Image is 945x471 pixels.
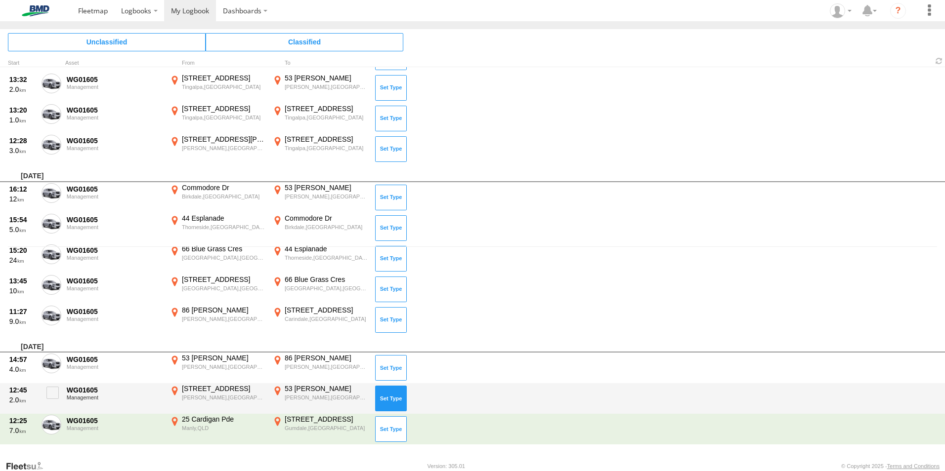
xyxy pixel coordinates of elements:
[182,384,265,393] div: [STREET_ADDRESS]
[933,56,945,66] span: Refresh
[182,74,265,82] div: [STREET_ADDRESS]
[67,115,163,120] div: Management
[182,183,265,192] div: Commodore Dr
[887,463,940,469] a: Terms and Conditions
[285,415,368,424] div: [STREET_ADDRESS]
[182,415,265,424] div: 25 Cardigan Pde
[285,135,368,144] div: [STREET_ADDRESS]
[182,315,265,322] div: [PERSON_NAME],[GEOGRAPHIC_DATA]
[67,194,163,199] div: Management
[9,195,36,203] div: 12
[67,106,163,115] div: WG01605
[67,307,163,316] div: WG01605
[67,425,163,431] div: Management
[168,74,267,102] label: Click to View Event Location
[182,244,265,253] div: 66 Blue Grass Cres
[271,74,370,102] label: Click to View Event Location
[271,306,370,334] label: Click to View Event Location
[168,275,267,304] label: Click to View Event Location
[9,386,36,394] div: 12:45
[271,415,370,443] label: Click to View Event Location
[168,214,267,242] label: Click to View Event Location
[206,33,403,51] span: Click to view Classified Trips
[67,136,163,145] div: WG01605
[271,214,370,242] label: Click to View Event Location
[285,114,368,121] div: Tingalpa,[GEOGRAPHIC_DATA]
[182,394,265,401] div: [PERSON_NAME],[GEOGRAPHIC_DATA]
[9,286,36,295] div: 10
[182,193,265,200] div: Birkdale,[GEOGRAPHIC_DATA]
[67,224,163,230] div: Management
[375,416,407,442] button: Click to Set
[67,386,163,394] div: WG01605
[285,183,368,192] div: 53 [PERSON_NAME]
[67,364,163,370] div: Management
[285,254,368,261] div: Thorneside,[GEOGRAPHIC_DATA]
[285,394,368,401] div: [PERSON_NAME],[GEOGRAPHIC_DATA]
[9,136,36,145] div: 12:28
[67,316,163,322] div: Management
[182,353,265,362] div: 53 [PERSON_NAME]
[9,416,36,425] div: 12:25
[67,145,163,151] div: Management
[9,246,36,255] div: 15:20
[168,104,267,133] label: Click to View Event Location
[65,61,164,66] div: Asset
[271,135,370,163] label: Click to View Event Location
[271,104,370,133] label: Click to View Event Location
[271,384,370,413] label: Click to View Event Location
[168,183,267,212] label: Click to View Event Location
[182,83,265,90] div: Tingalpa,[GEOGRAPHIC_DATA]
[182,254,265,261] div: [GEOGRAPHIC_DATA],[GEOGRAPHIC_DATA]
[67,215,163,224] div: WG01605
[375,136,407,162] button: Click to Set
[9,85,36,94] div: 2.0
[428,463,465,469] div: Version: 305.01
[271,183,370,212] label: Click to View Event Location
[826,3,855,18] div: Brendan Hannan
[182,214,265,223] div: 44 Esplanade
[67,416,163,425] div: WG01605
[9,276,36,285] div: 13:45
[67,84,163,90] div: Management
[375,215,407,241] button: Click to Set
[9,256,36,265] div: 24
[285,145,368,152] div: Tingalpa,[GEOGRAPHIC_DATA]
[182,275,265,284] div: [STREET_ADDRESS]
[9,215,36,224] div: 15:54
[9,426,36,435] div: 7.0
[182,425,265,432] div: Manly,QLD
[285,306,368,314] div: [STREET_ADDRESS]
[285,315,368,322] div: Carindale,[GEOGRAPHIC_DATA]
[67,355,163,364] div: WG01605
[285,275,368,284] div: 66 Blue Grass Cres
[375,185,407,210] button: Click to Set
[67,255,163,261] div: Management
[271,353,370,382] label: Click to View Event Location
[375,106,407,131] button: Click to Set
[168,306,267,334] label: Click to View Event Location
[9,146,36,155] div: 3.0
[285,74,368,82] div: 53 [PERSON_NAME]
[285,363,368,370] div: [PERSON_NAME],[GEOGRAPHIC_DATA]
[67,185,163,194] div: WG01605
[67,75,163,84] div: WG01605
[285,193,368,200] div: [PERSON_NAME],[GEOGRAPHIC_DATA]
[9,185,36,194] div: 16:12
[285,244,368,253] div: 44 Esplanade
[375,276,407,302] button: Click to Set
[9,116,36,124] div: 1.0
[285,285,368,292] div: [GEOGRAPHIC_DATA],[GEOGRAPHIC_DATA]
[182,135,265,144] div: [STREET_ADDRESS][PERSON_NAME]
[271,61,370,66] div: To
[8,61,38,66] div: Click to Sort
[182,285,265,292] div: [GEOGRAPHIC_DATA],[GEOGRAPHIC_DATA]
[67,285,163,291] div: Management
[182,363,265,370] div: [PERSON_NAME],[GEOGRAPHIC_DATA]
[182,114,265,121] div: Tingalpa,[GEOGRAPHIC_DATA]
[890,3,906,19] i: ?
[8,33,206,51] span: Click to view Unclassified Trips
[285,224,368,231] div: Birkdale,[GEOGRAPHIC_DATA]
[9,355,36,364] div: 14:57
[375,246,407,272] button: Click to Set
